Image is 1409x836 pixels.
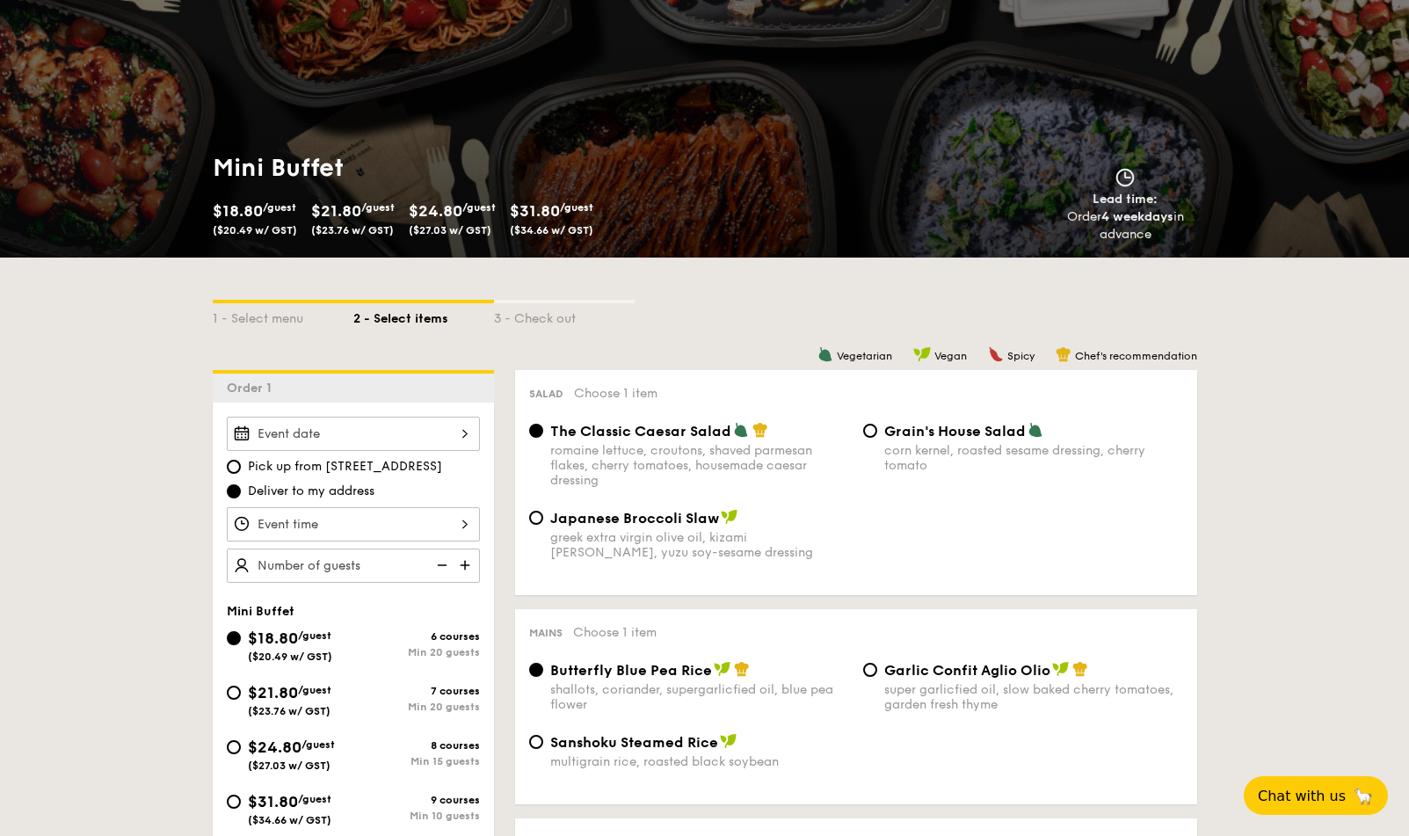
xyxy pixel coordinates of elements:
span: /guest [298,629,331,642]
span: The Classic Caesar Salad [550,423,731,440]
span: $18.80 [213,201,263,221]
input: Japanese Broccoli Slawgreek extra virgin olive oil, kizami [PERSON_NAME], yuzu soy-sesame dressing [529,511,543,525]
span: $24.80 [248,738,301,757]
input: Butterfly Blue Pea Riceshallots, coriander, supergarlicfied oil, blue pea flower [529,663,543,677]
div: 3 - Check out [494,303,635,328]
span: Grain's House Salad [884,423,1026,440]
div: super garlicfied oil, slow baked cherry tomatoes, garden fresh thyme [884,682,1183,712]
input: Garlic Confit Aglio Oliosuper garlicfied oil, slow baked cherry tomatoes, garden fresh thyme [863,663,877,677]
img: icon-reduce.1d2dbef1.svg [427,549,454,582]
input: Event time [227,507,480,542]
div: Min 20 guests [353,646,480,658]
span: Garlic Confit Aglio Olio [884,662,1050,679]
img: icon-chef-hat.a58ddaea.svg [734,661,750,677]
span: Spicy [1007,350,1035,362]
input: $24.80/guest($27.03 w/ GST)8 coursesMin 15 guests [227,740,241,754]
div: shallots, coriander, supergarlicfied oil, blue pea flower [550,682,849,712]
span: Butterfly Blue Pea Rice [550,662,712,679]
div: Order in advance [1047,208,1204,244]
input: Number of guests [227,549,480,583]
img: icon-chef-hat.a58ddaea.svg [752,422,768,438]
div: 8 courses [353,739,480,752]
img: icon-vegan.f8ff3823.svg [720,733,737,749]
div: 9 courses [353,794,480,806]
span: /guest [462,201,496,214]
span: /guest [298,684,331,696]
span: /guest [263,201,296,214]
span: ($20.49 w/ GST) [248,651,332,663]
div: multigrain rice, roasted black soybean [550,754,849,769]
span: $31.80 [248,792,298,811]
img: icon-chef-hat.a58ddaea.svg [1072,661,1088,677]
img: icon-vegetarian.fe4039eb.svg [1028,422,1043,438]
span: /guest [298,793,331,805]
span: Order 1 [227,381,279,396]
img: icon-vegan.f8ff3823.svg [714,661,731,677]
span: ($23.76 w/ GST) [248,705,330,717]
input: Pick up from [STREET_ADDRESS] [227,460,241,474]
input: The Classic Caesar Saladromaine lettuce, croutons, shaved parmesan flakes, cherry tomatoes, house... [529,424,543,438]
input: Sanshoku Steamed Ricemultigrain rice, roasted black soybean [529,735,543,749]
img: icon-spicy.37a8142b.svg [988,346,1004,362]
span: $31.80 [510,201,560,221]
img: icon-clock.2db775ea.svg [1112,168,1138,187]
span: Chat with us [1258,788,1346,804]
img: icon-vegan.f8ff3823.svg [721,509,738,525]
span: ($34.66 w/ GST) [510,224,593,236]
img: icon-add.58712e84.svg [454,549,480,582]
input: Deliver to my address [227,484,241,498]
img: icon-vegan.f8ff3823.svg [913,346,931,362]
span: Mains [529,627,563,639]
div: romaine lettuce, croutons, shaved parmesan flakes, cherry tomatoes, housemade caesar dressing [550,443,849,488]
span: $21.80 [248,683,298,702]
span: Mini Buffet [227,604,294,619]
div: greek extra virgin olive oil, kizami [PERSON_NAME], yuzu soy-sesame dressing [550,530,849,560]
span: Pick up from [STREET_ADDRESS] [248,458,442,476]
span: /guest [560,201,593,214]
span: /guest [361,201,395,214]
span: Sanshoku Steamed Rice [550,734,718,751]
span: 🦙 [1353,786,1374,806]
div: Min 20 guests [353,701,480,713]
span: Chef's recommendation [1075,350,1197,362]
span: Vegetarian [837,350,892,362]
button: Chat with us🦙 [1244,776,1388,815]
div: 6 courses [353,630,480,643]
h1: Mini Buffet [213,152,698,184]
span: $24.80 [409,201,462,221]
span: Choose 1 item [574,386,657,401]
input: Grain's House Saladcorn kernel, roasted sesame dressing, cherry tomato [863,424,877,438]
img: icon-vegetarian.fe4039eb.svg [817,346,833,362]
span: $21.80 [311,201,361,221]
input: $31.80/guest($34.66 w/ GST)9 coursesMin 10 guests [227,795,241,809]
img: icon-chef-hat.a58ddaea.svg [1056,346,1071,362]
span: ($34.66 w/ GST) [248,814,331,826]
input: $21.80/guest($23.76 w/ GST)7 coursesMin 20 guests [227,686,241,700]
input: $18.80/guest($20.49 w/ GST)6 coursesMin 20 guests [227,631,241,645]
span: Salad [529,388,563,400]
span: Lead time: [1093,192,1158,207]
span: ($20.49 w/ GST) [213,224,297,236]
img: icon-vegan.f8ff3823.svg [1052,661,1070,677]
div: Min 15 guests [353,755,480,767]
strong: 4 weekdays [1101,209,1173,224]
span: ($23.76 w/ GST) [311,224,394,236]
div: 2 - Select items [353,303,494,328]
span: ($27.03 w/ GST) [409,224,491,236]
div: Min 10 guests [353,810,480,822]
span: Deliver to my address [248,483,374,500]
span: Japanese Broccoli Slaw [550,510,719,527]
div: 1 - Select menu [213,303,353,328]
span: /guest [301,738,335,751]
div: corn kernel, roasted sesame dressing, cherry tomato [884,443,1183,473]
img: icon-vegetarian.fe4039eb.svg [733,422,749,438]
input: Event date [227,417,480,451]
span: Choose 1 item [573,625,657,640]
div: 7 courses [353,685,480,697]
span: Vegan [934,350,967,362]
span: $18.80 [248,629,298,648]
span: ($27.03 w/ GST) [248,760,330,772]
